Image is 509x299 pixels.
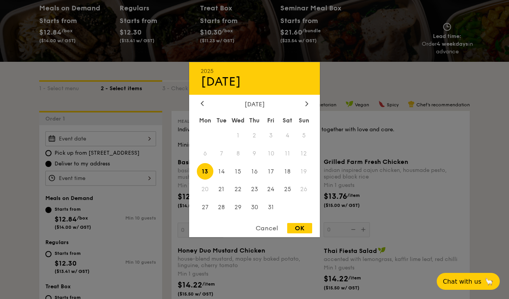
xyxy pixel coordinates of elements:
[279,163,296,180] span: 18
[287,223,312,233] div: OK
[197,163,213,180] span: 13
[213,163,230,180] span: 14
[213,181,230,198] span: 21
[279,145,296,162] span: 11
[263,113,279,127] div: Fri
[230,199,246,216] span: 29
[201,68,308,74] div: 2025
[279,127,296,144] span: 4
[443,278,481,285] span: Chat with us
[248,223,286,233] div: Cancel
[197,181,213,198] span: 20
[201,100,308,107] div: [DATE]
[263,163,279,180] span: 17
[296,163,312,180] span: 19
[230,113,246,127] div: Wed
[230,181,246,198] span: 22
[263,181,279,198] span: 24
[296,113,312,127] div: Sun
[296,127,312,144] span: 5
[246,113,263,127] div: Thu
[263,145,279,162] span: 10
[213,113,230,127] div: Tue
[197,199,213,216] span: 27
[246,181,263,198] span: 23
[263,199,279,216] span: 31
[213,199,230,216] span: 28
[246,163,263,180] span: 16
[246,199,263,216] span: 30
[296,181,312,198] span: 26
[279,181,296,198] span: 25
[296,145,312,162] span: 12
[246,145,263,162] span: 9
[213,145,230,162] span: 7
[279,113,296,127] div: Sat
[484,277,494,286] span: 🦙
[230,163,246,180] span: 15
[230,127,246,144] span: 1
[197,145,213,162] span: 6
[263,127,279,144] span: 3
[197,113,213,127] div: Mon
[246,127,263,144] span: 2
[437,273,500,290] button: Chat with us🦙
[201,74,308,89] div: [DATE]
[230,145,246,162] span: 8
